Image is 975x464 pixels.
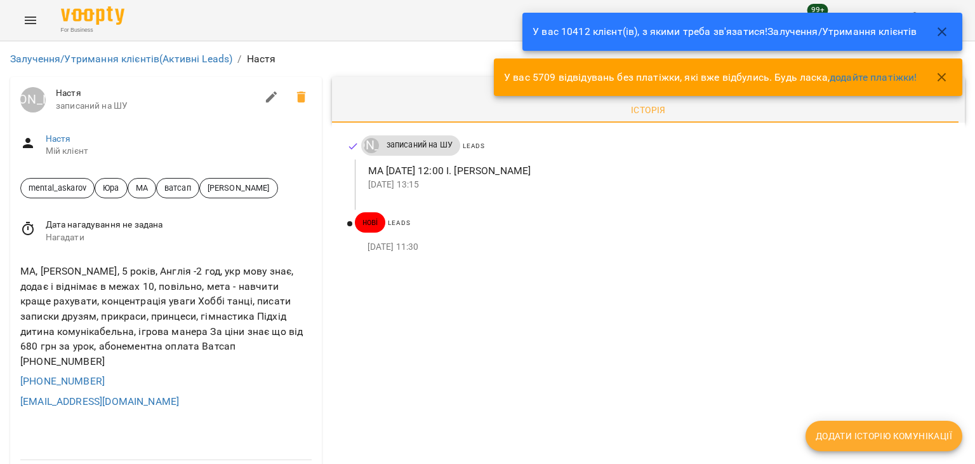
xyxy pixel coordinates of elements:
span: МА [128,182,156,194]
a: Залучення/Утримання клієнтів [767,25,917,38]
p: У вас 10412 клієнт(ів), з якими треба зв'язатися! [533,24,917,39]
a: [PERSON_NAME] [361,138,379,153]
a: Залучення/Утримання клієнтів(Активні Leads) [10,53,232,65]
img: Voopty Logo [61,6,124,25]
span: 99+ [807,4,828,17]
button: Menu [15,5,46,36]
p: Настя [247,51,276,67]
span: Дата нагадування не задана [46,219,312,231]
div: Історія [631,102,666,118]
span: mental_askarov [21,182,94,194]
span: нові [355,217,386,228]
span: Додати історію комунікації [816,428,952,444]
span: Нагадати [46,231,312,244]
div: МА, [PERSON_NAME], 5 років, Англія -2 год, укр мову знає, додає і віднімає в межах 10, повільно, ... [18,261,314,371]
a: [EMAIL_ADDRESS][DOMAIN_NAME] [20,395,179,407]
span: ватсап [157,182,199,194]
span: записаний на ШУ [56,100,256,113]
span: Настя [56,87,256,100]
nav: breadcrumb [10,51,965,67]
li: / [237,51,241,67]
div: Юрій Тимочко [364,138,379,153]
span: [PERSON_NAME] [200,182,277,194]
a: Настя [46,133,71,144]
p: [DATE] 13:15 [368,179,945,191]
span: Leads [463,142,485,149]
span: Юра [95,182,126,194]
a: [PHONE_NUMBER] [20,375,105,387]
a: [PERSON_NAME] [20,87,46,113]
span: For Business [61,26,124,34]
span: Leads [388,219,410,226]
span: Мій клієнт [46,145,312,158]
div: Юрій Тимочко [20,87,46,113]
a: додайте платіжки! [830,71,917,83]
p: [DATE] 11:30 [368,241,945,254]
p: У вас 5709 відвідувань без платіжки, які вже відбулись. Будь ласка, [504,70,917,85]
p: МА [DATE] 12:00 І. [PERSON_NAME] [368,163,945,179]
span: записаний на ШУ [379,139,460,151]
button: Додати історію комунікації [806,421,962,451]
